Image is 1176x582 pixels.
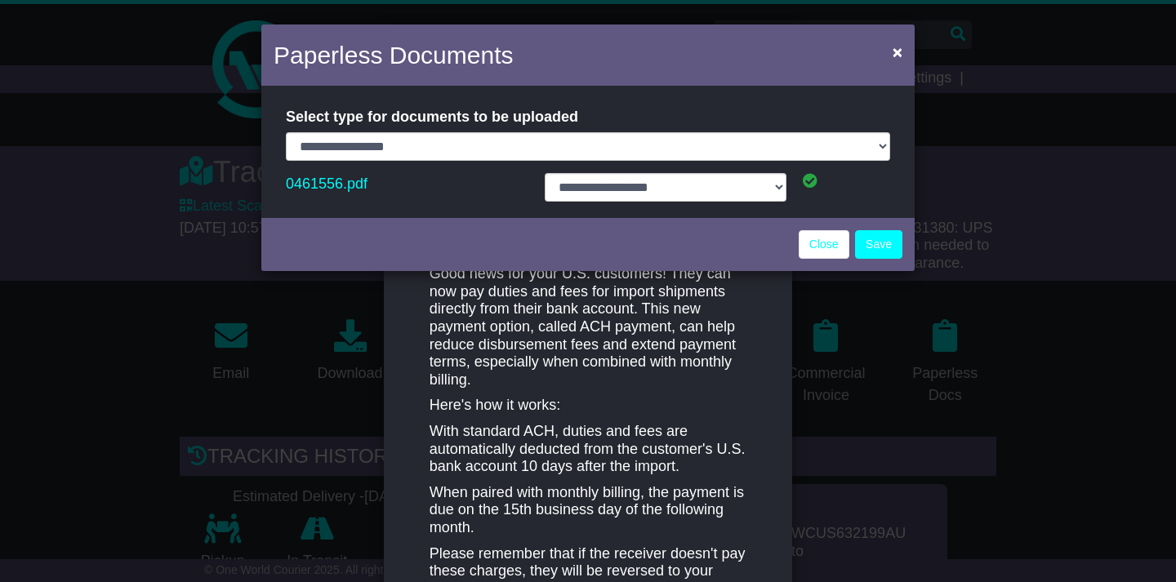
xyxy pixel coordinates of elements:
[884,35,911,69] button: Close
[893,42,902,61] span: ×
[274,37,513,73] h4: Paperless Documents
[286,171,367,196] a: 0461556.pdf
[855,230,902,259] button: Save
[799,230,849,259] a: Close
[286,102,578,132] label: Select type for documents to be uploaded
